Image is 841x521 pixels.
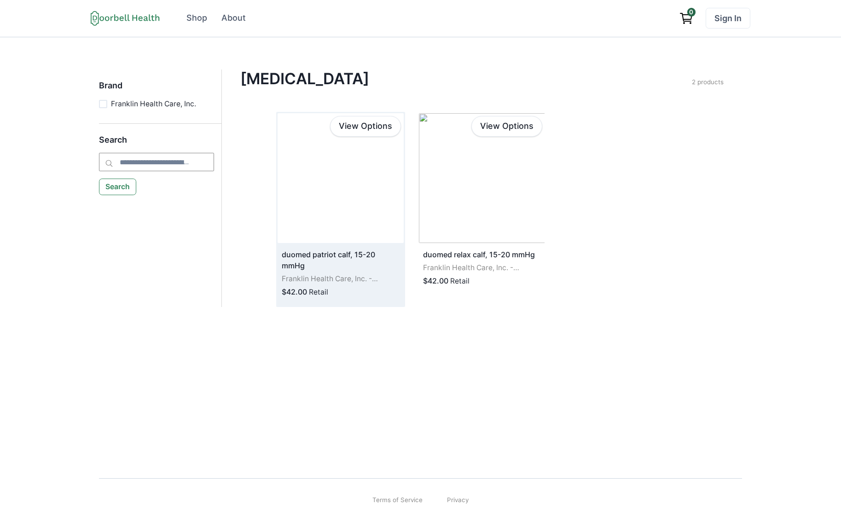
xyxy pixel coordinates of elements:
div: Shop [186,12,207,24]
p: $42.00 [282,286,307,297]
p: Retail [309,287,328,298]
a: View cart [675,8,698,29]
p: duomed relax calf, 15-20 mmHg [423,249,541,260]
a: Shop [180,8,214,29]
button: Search [99,179,137,195]
a: duomed relax calf, 15-20 mmHgFranklin Health Care, Inc. - Franklin Health Care$42.00Retail [419,113,545,295]
a: View Options [471,116,542,137]
p: Retail [450,276,470,287]
p: Franklin Health Care, Inc. [111,98,196,110]
img: vy4spxkszts2iia4p7zt59b31gip [278,113,404,243]
p: 2 products [692,77,724,87]
a: Privacy [447,495,469,504]
a: About [215,8,252,29]
p: duomed patriot calf, 15-20 mmHg [282,249,400,271]
a: duomed patriot calf, 15-20 mmHgFranklin Health Care, Inc. - Franklin Health Care$42.00Retail [278,113,404,306]
a: Terms of Service [372,495,423,504]
p: $42.00 [423,275,448,286]
span: 0 [687,8,696,16]
a: View Options [330,116,401,137]
h5: Brand [99,81,214,99]
p: Franklin Health Care, Inc. - Franklin Health Care [282,273,400,284]
h5: Search [99,135,214,153]
img: 6y97vrkid89tqvezju5i7k1tiubk [419,113,545,243]
p: Franklin Health Care, Inc. - Franklin Health Care [423,262,541,273]
h4: [MEDICAL_DATA] [240,69,692,88]
a: Sign In [706,8,750,29]
div: About [221,12,246,24]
